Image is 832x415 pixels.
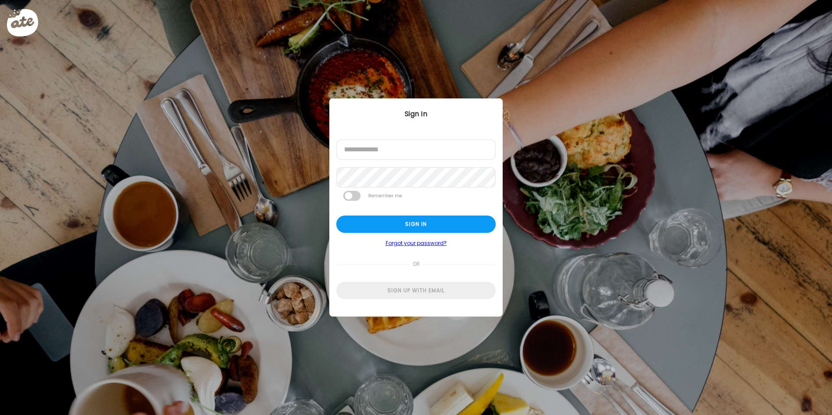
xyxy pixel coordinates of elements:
[336,282,496,299] div: Sign up with email
[329,109,503,119] div: Sign In
[367,191,403,201] label: Remember me
[336,216,496,233] div: Sign in
[409,255,423,273] span: or
[336,240,496,247] a: Forgot your password?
